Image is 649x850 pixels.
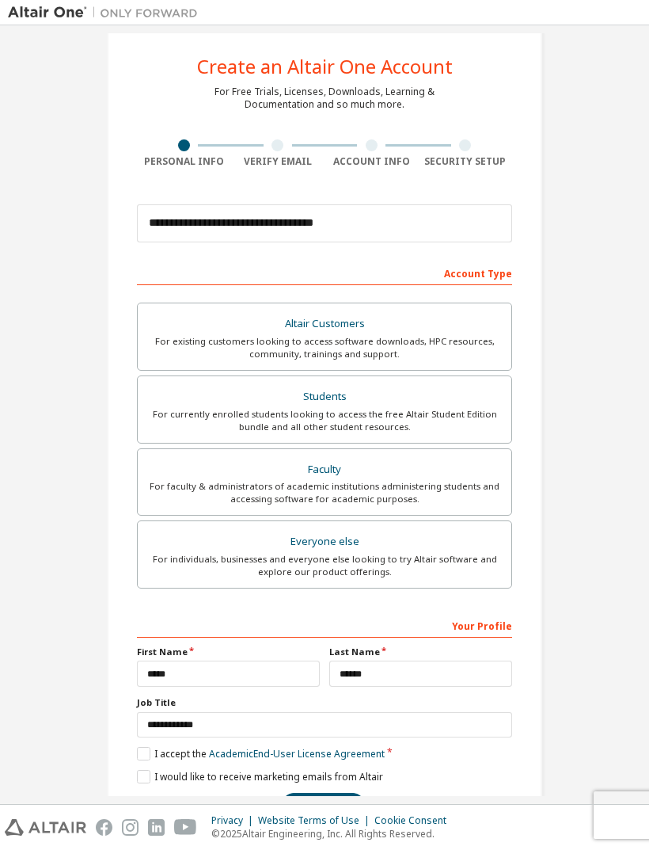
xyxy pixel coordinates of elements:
[8,5,206,21] img: Altair One
[209,747,385,760] a: Academic End-User License Agreement
[211,827,456,840] p: © 2025 Altair Engineering, Inc. All Rights Reserved.
[137,770,383,783] label: I would like to receive marketing emails from Altair
[374,814,456,827] div: Cookie Consent
[147,313,502,335] div: Altair Customers
[147,553,502,578] div: For individuals, businesses and everyone else looking to try Altair software and explore our prod...
[147,531,502,553] div: Everyone else
[329,646,512,658] label: Last Name
[214,86,435,111] div: For Free Trials, Licenses, Downloads, Learning & Documentation and so much more.
[96,819,112,836] img: facebook.svg
[147,480,502,505] div: For faculty & administrators of academic institutions administering students and accessing softwa...
[197,57,453,76] div: Create an Altair One Account
[231,155,325,168] div: Verify Email
[137,612,512,638] div: Your Profile
[137,646,320,658] label: First Name
[147,386,502,408] div: Students
[211,814,258,827] div: Privacy
[137,155,231,168] div: Personal Info
[174,819,197,836] img: youtube.svg
[419,155,513,168] div: Security Setup
[122,819,139,836] img: instagram.svg
[137,696,512,709] label: Job Title
[258,814,374,827] div: Website Terms of Use
[147,408,502,433] div: For currently enrolled students looking to access the free Altair Student Edition bundle and all ...
[5,819,86,836] img: altair_logo.svg
[137,260,512,285] div: Account Type
[324,155,419,168] div: Account Info
[282,793,365,817] button: Next
[137,747,385,760] label: I accept the
[148,819,165,836] img: linkedin.svg
[147,335,502,360] div: For existing customers looking to access software downloads, HPC resources, community, trainings ...
[147,459,502,481] div: Faculty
